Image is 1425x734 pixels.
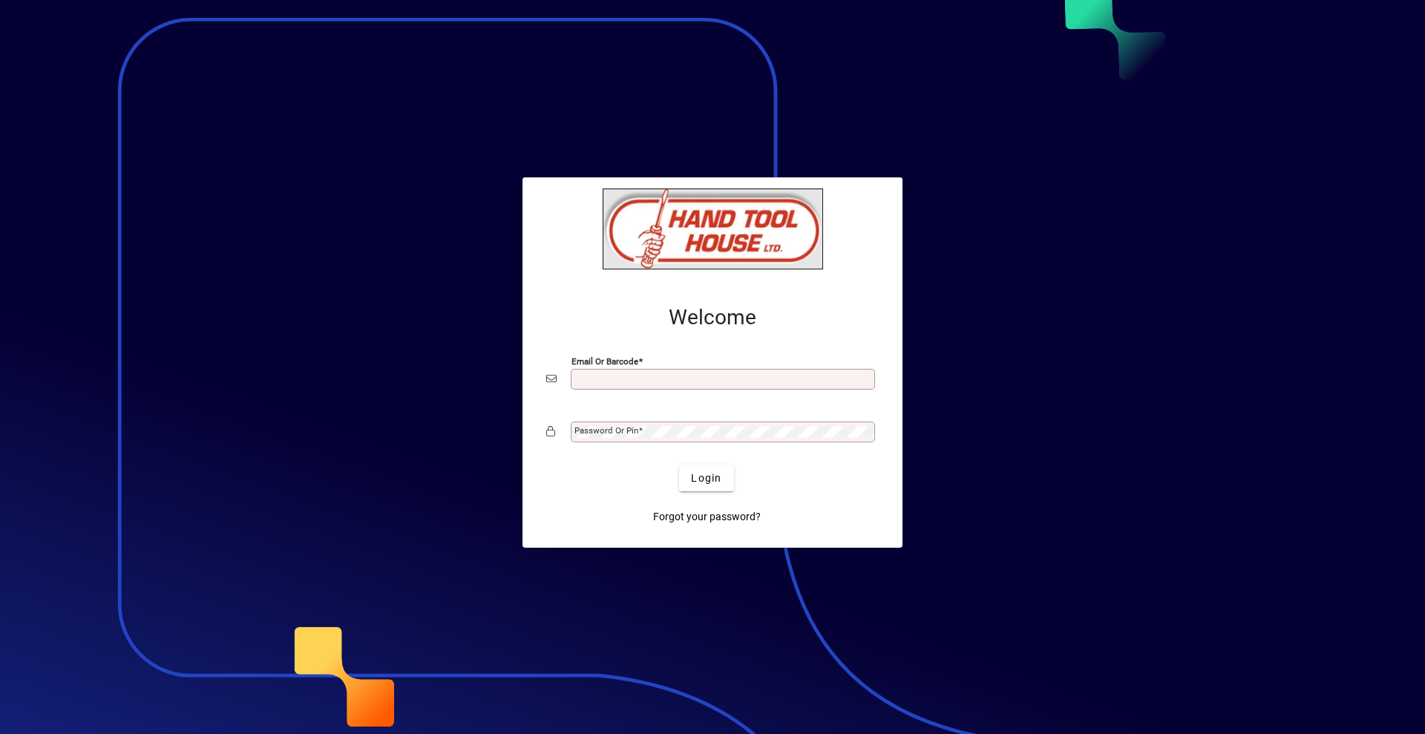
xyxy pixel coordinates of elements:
span: Forgot your password? [653,509,761,525]
span: Login [691,471,721,486]
a: Forgot your password? [647,503,767,530]
h2: Welcome [546,305,879,330]
mat-label: Email or Barcode [571,356,638,367]
mat-label: Password or Pin [574,425,638,436]
button: Login [679,465,733,491]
